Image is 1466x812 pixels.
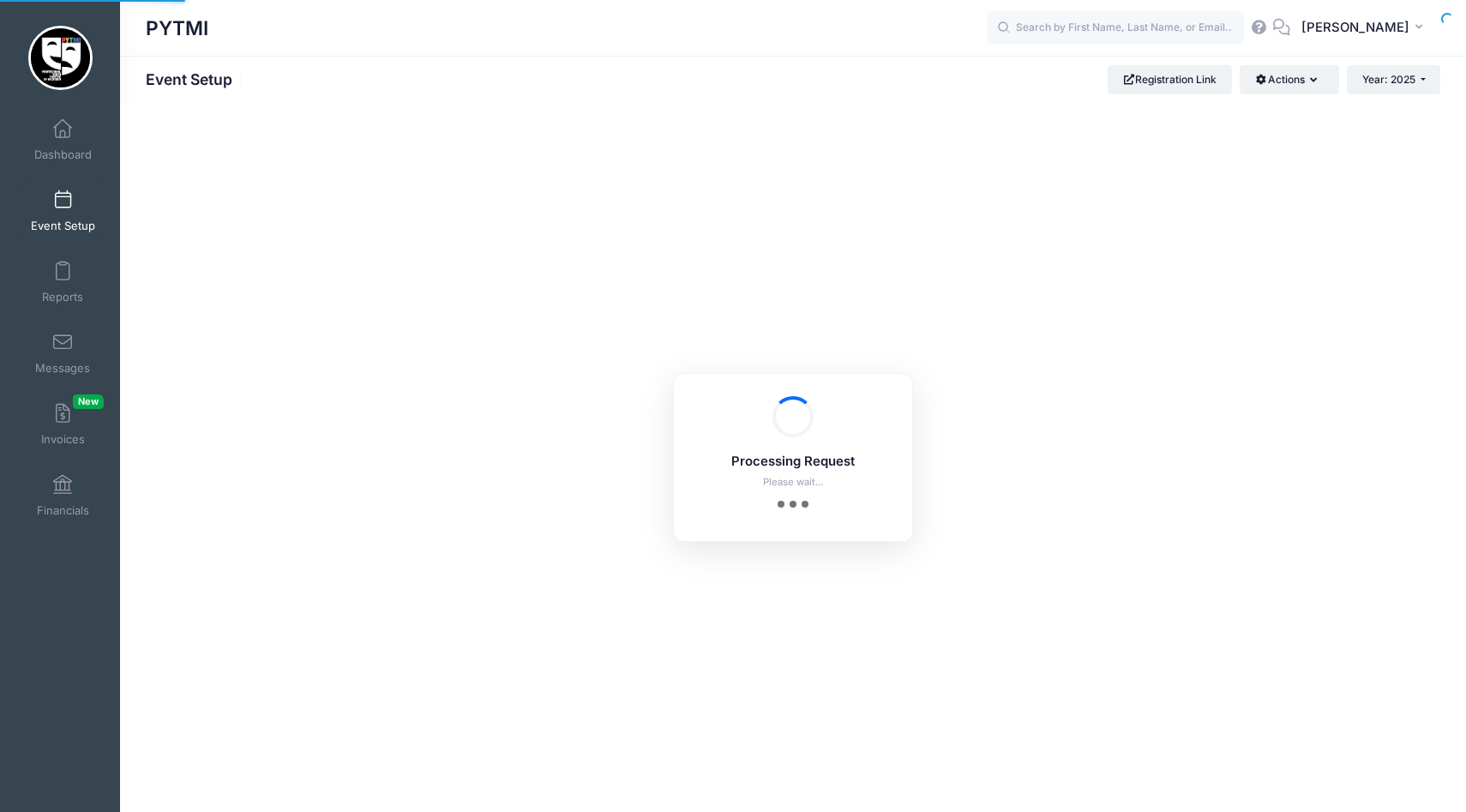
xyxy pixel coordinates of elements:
span: Invoices [41,432,85,447]
span: Year: 2025 [1362,73,1415,86]
span: Financials [37,503,89,518]
a: Event Setup [22,181,104,241]
span: [PERSON_NAME] [1301,18,1409,37]
button: [PERSON_NAME] [1290,9,1440,48]
span: Reports [42,290,83,304]
button: Actions [1240,65,1338,94]
h1: Event Setup [146,70,247,88]
a: Dashboard [22,110,104,170]
span: Event Setup [31,219,95,233]
a: Reports [22,252,104,312]
input: Search by First Name, Last Name, or Email... [987,11,1244,45]
a: Financials [22,466,104,526]
span: Dashboard [34,147,92,162]
h1: PYTMI [146,9,208,48]
a: Registration Link [1108,65,1232,94]
span: Messages [35,361,90,376]
p: Please wait... [696,475,890,490]
h5: Processing Request [696,454,890,470]
button: Year: 2025 [1347,65,1440,94]
span: New [73,394,104,409]
a: InvoicesNew [22,394,104,454]
a: Messages [22,323,104,383]
img: PYTMI [28,26,93,90]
